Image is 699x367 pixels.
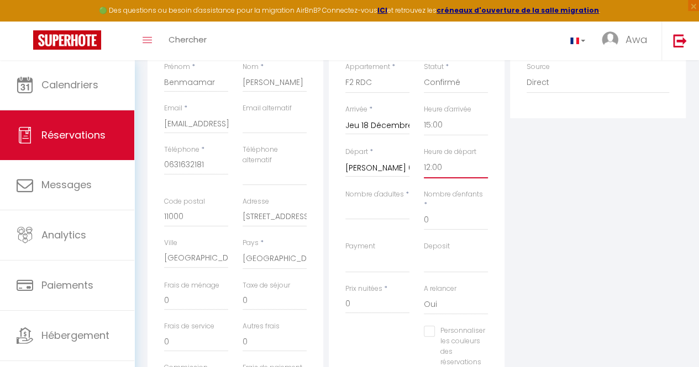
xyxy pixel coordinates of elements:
label: Email [164,103,182,114]
span: Réservations [41,128,106,142]
span: Analytics [41,228,86,242]
label: Nom [243,62,259,72]
label: Départ [345,147,368,157]
label: Prix nuitées [345,284,382,294]
label: Téléphone alternatif [243,145,307,166]
label: Heure de départ [424,147,476,157]
span: Chercher [169,34,207,45]
label: Pays [243,238,259,248]
label: Payment [345,241,375,252]
label: Nombre d'enfants [424,189,483,200]
label: Statut [424,62,444,72]
label: Taxe de séjour [243,280,290,291]
label: Nombre d'adultes [345,189,404,200]
a: ICI [377,6,387,15]
label: Deposit [424,241,450,252]
span: Paiements [41,278,93,292]
a: créneaux d'ouverture de la salle migration [437,6,599,15]
label: A relancer [424,284,456,294]
label: Email alternatif [243,103,292,114]
img: Super Booking [33,30,101,50]
label: Arrivée [345,104,367,115]
span: Calendriers [41,78,98,92]
label: Heure d'arrivée [424,104,471,115]
label: Ville [164,238,177,248]
label: Adresse [243,196,269,207]
label: Frais de ménage [164,280,219,291]
button: Ouvrir le widget de chat LiveChat [9,4,42,38]
img: ... [602,31,618,48]
img: logout [673,34,687,47]
label: Autres frais [243,321,280,332]
label: Source [527,62,550,72]
label: Code postal [164,196,205,207]
label: Prénom [164,62,190,72]
span: Messages [41,178,92,192]
label: Téléphone [164,145,199,155]
a: ... Awa [593,22,661,60]
label: Frais de service [164,321,214,332]
label: Appartement [345,62,390,72]
label: Personnaliser les couleurs des réservations [435,326,485,367]
span: Hébergement [41,328,109,342]
span: Awa [626,33,648,46]
a: Chercher [160,22,215,60]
